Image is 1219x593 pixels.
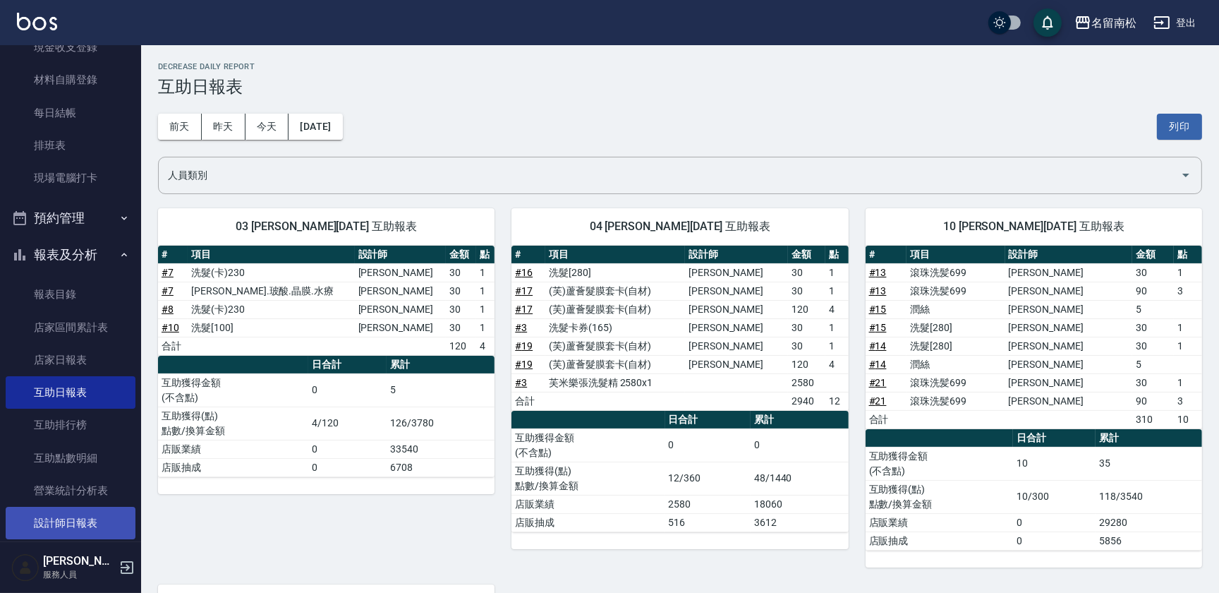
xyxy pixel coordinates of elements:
td: 30 [446,300,475,318]
td: [PERSON_NAME] [1005,282,1132,300]
th: 日合計 [1013,429,1096,448]
a: 每日結帳 [6,97,135,129]
a: #10 [162,322,179,333]
a: #21 [869,377,887,388]
td: 90 [1132,282,1174,300]
button: 昨天 [202,114,245,140]
td: [PERSON_NAME] [355,318,447,337]
td: 洗髮[280] [545,263,685,282]
th: 設計師 [685,246,788,264]
a: 現場電腦打卡 [6,162,135,194]
td: [PERSON_NAME] [685,337,788,355]
a: #8 [162,304,174,315]
td: [PERSON_NAME] [355,282,447,300]
td: 滾珠洗髪699 [906,392,1005,410]
td: 2940 [788,392,825,410]
td: 10/300 [1013,480,1096,513]
a: #7 [162,267,174,278]
th: # [158,246,188,264]
button: [DATE] [289,114,342,140]
td: 30 [446,263,475,282]
h2: Decrease Daily Report [158,62,1202,71]
th: 設計師 [355,246,447,264]
table: a dense table [511,411,848,532]
a: 材料自購登錄 [6,64,135,96]
td: 30 [446,282,475,300]
td: 30 [788,318,825,337]
a: #13 [869,285,887,296]
a: #3 [515,377,527,388]
td: 0 [308,458,387,477]
a: #21 [869,395,887,407]
td: 互助獲得金額 (不含點) [866,447,1014,480]
td: 30 [1132,337,1174,355]
td: 4 [476,337,495,355]
td: 30 [788,263,825,282]
a: #15 [869,322,887,333]
td: 店販抽成 [866,532,1014,550]
td: 120 [446,337,475,355]
td: 90 [1132,392,1174,410]
td: [PERSON_NAME] [1005,263,1132,282]
td: 5856 [1096,532,1202,550]
td: 4/120 [308,407,387,440]
td: 1 [1174,373,1202,392]
td: (芙)蘆薈髮膜套卡(自材) [545,300,685,318]
td: 洗髮(卡)230 [188,300,354,318]
th: # [511,246,545,264]
td: 30 [1132,263,1174,282]
table: a dense table [511,246,848,411]
td: 1 [1174,318,1202,337]
button: 前天 [158,114,202,140]
td: 126/3780 [387,407,495,440]
a: #14 [869,359,887,370]
td: 48/1440 [751,462,849,495]
td: 合計 [866,410,907,429]
td: 29280 [1096,513,1202,532]
input: 人員名稱 [164,163,1175,188]
span: 04 [PERSON_NAME][DATE] 互助報表 [528,220,831,234]
td: 芙米樂張洗髮精 2580x1 [545,373,685,392]
div: 名留南松 [1091,14,1136,32]
h3: 互助日報表 [158,77,1202,97]
td: 0 [1013,532,1096,550]
td: 滾珠洗髪699 [906,263,1005,282]
a: #19 [515,340,533,352]
th: 累計 [1096,429,1202,448]
th: 項目 [545,246,685,264]
td: 3 [1174,392,1202,410]
td: 店販抽成 [511,513,665,532]
td: 洗髮(卡)230 [188,263,354,282]
td: 洗髮卡券(165) [545,318,685,337]
span: 10 [PERSON_NAME][DATE] 互助報表 [883,220,1185,234]
td: 1 [825,318,849,337]
td: 3 [1174,282,1202,300]
td: [PERSON_NAME] [685,300,788,318]
td: 洗髮[280] [906,318,1005,337]
th: 點 [825,246,849,264]
td: 0 [1013,513,1096,532]
td: 4 [825,355,849,373]
td: 30 [788,282,825,300]
td: 滾珠洗髪699 [906,373,1005,392]
th: 點 [476,246,495,264]
table: a dense table [158,356,495,477]
td: 120 [788,300,825,318]
td: 1 [476,263,495,282]
a: 互助日報表 [6,376,135,409]
td: 1 [476,318,495,337]
th: 金額 [446,246,475,264]
td: 1 [1174,337,1202,355]
td: (芙)蘆薈髮膜套卡(自材) [545,282,685,300]
th: 點 [1174,246,1202,264]
td: 5 [1132,355,1174,373]
table: a dense table [158,246,495,356]
td: 6708 [387,458,495,477]
img: Person [11,553,40,582]
button: 預約管理 [6,200,135,236]
td: 3612 [751,513,849,532]
td: 12 [825,392,849,410]
td: [PERSON_NAME] [1005,318,1132,337]
td: 4 [825,300,849,318]
td: 互助獲得金額 (不含點) [511,429,665,462]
